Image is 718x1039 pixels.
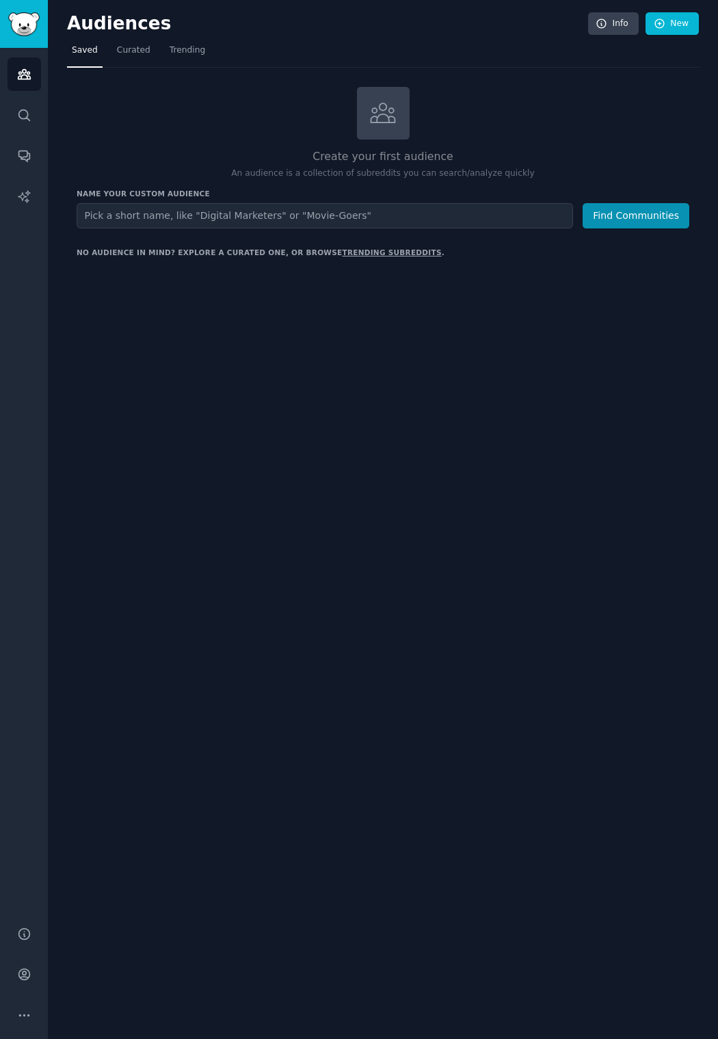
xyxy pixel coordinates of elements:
h3: Name your custom audience [77,189,689,198]
h2: Create your first audience [77,148,689,166]
button: Find Communities [583,203,689,228]
span: Curated [117,44,150,57]
a: Trending [165,40,210,68]
span: Saved [72,44,98,57]
h2: Audiences [67,13,588,35]
p: An audience is a collection of subreddits you can search/analyze quickly [77,168,689,180]
a: New [646,12,699,36]
a: trending subreddits [342,248,441,257]
a: Saved [67,40,103,68]
input: Pick a short name, like "Digital Marketers" or "Movie-Goers" [77,203,573,228]
img: GummySearch logo [8,12,40,36]
div: No audience in mind? Explore a curated one, or browse . [77,248,444,257]
span: Trending [170,44,205,57]
a: Info [588,12,639,36]
a: Curated [112,40,155,68]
